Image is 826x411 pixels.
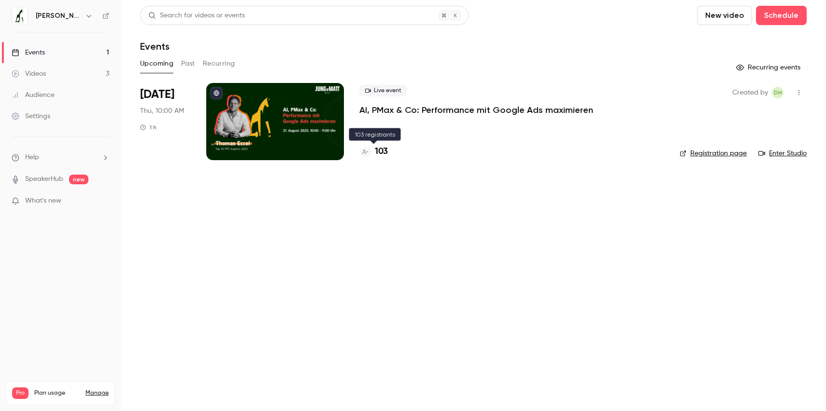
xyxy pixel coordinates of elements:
[12,111,50,121] div: Settings
[140,83,191,160] div: Aug 21 Thu, 10:00 AM (Europe/Zurich)
[140,106,184,116] span: Thu, 10:00 AM
[697,6,752,25] button: New video
[12,48,45,57] div: Events
[12,69,46,79] div: Videos
[140,87,174,102] span: [DATE]
[758,149,807,158] a: Enter Studio
[85,389,109,397] a: Manage
[148,11,245,21] div: Search for videos or events
[36,11,81,21] h6: [PERSON_NAME] von [PERSON_NAME] IMPACT
[359,85,407,96] span: Live event
[12,152,109,163] li: help-dropdown-opener
[34,389,80,397] span: Plan usage
[25,152,39,163] span: Help
[12,90,55,100] div: Audience
[69,175,88,184] span: new
[25,174,63,184] a: SpeakerHub
[756,6,807,25] button: Schedule
[774,87,782,98] span: DH
[772,87,783,98] span: Dominik Habermacher
[25,196,61,206] span: What's new
[12,387,28,399] span: Pro
[140,56,173,71] button: Upcoming
[140,123,157,131] div: 1 h
[181,56,195,71] button: Past
[203,56,235,71] button: Recurring
[12,8,28,24] img: Jung von Matt IMPACT
[359,104,593,116] a: AI, PMax & Co: Performance mit Google Ads maximieren
[680,149,747,158] a: Registration page
[140,41,170,52] h1: Events
[732,87,768,98] span: Created by
[732,60,807,75] button: Recurring events
[375,145,388,158] h4: 103
[359,145,388,158] a: 103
